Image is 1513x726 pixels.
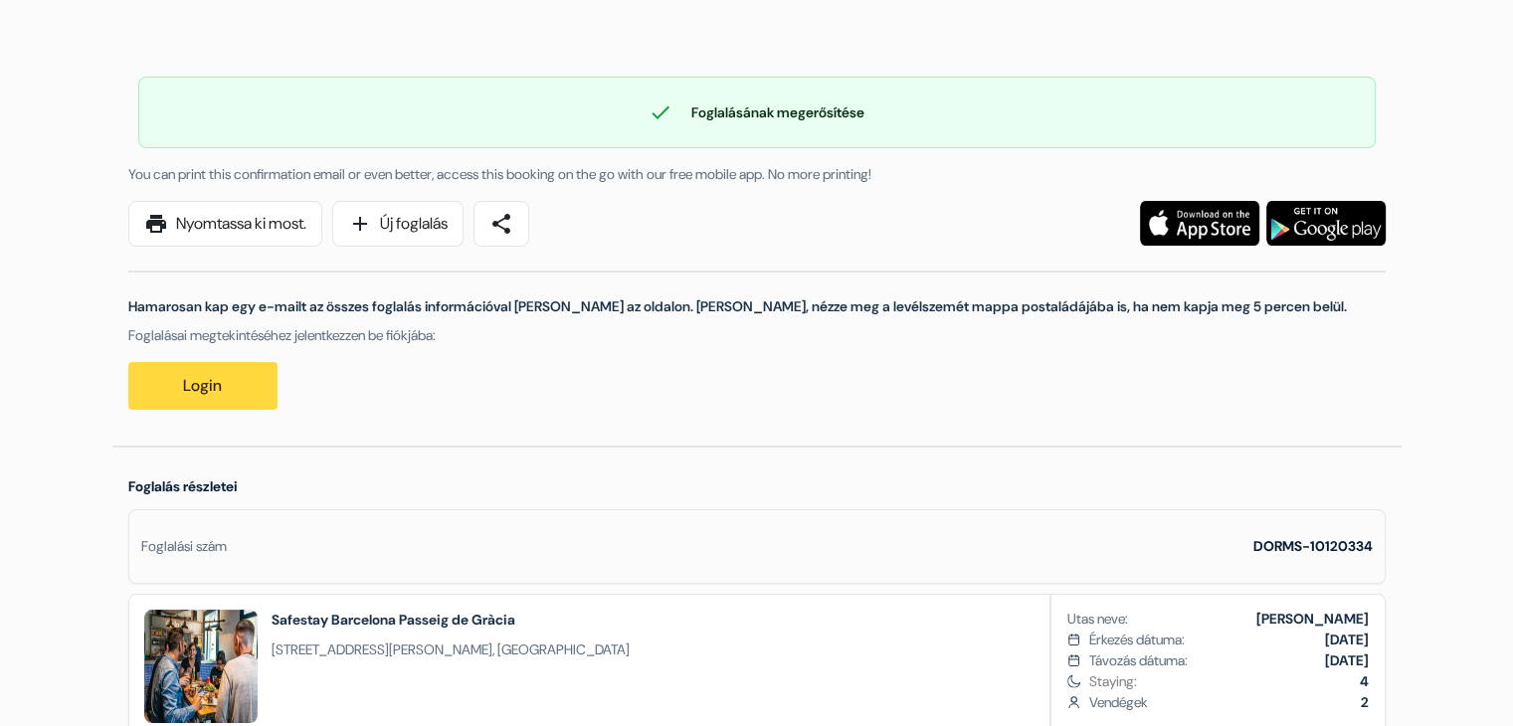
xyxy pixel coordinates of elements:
span: Staying: [1088,671,1368,692]
span: add [348,212,372,236]
span: Érkezés dátuma: [1088,630,1184,650]
b: 2 [1361,693,1369,711]
p: Foglalásai megtekintéséhez jelentkezzen be fiókjába: [128,325,1386,346]
span: You can print this confirmation email or even better, access this booking on the go with our free... [128,165,871,183]
a: share [473,201,529,247]
img: _38712_17104347767246.jpg [144,610,258,723]
a: Login [128,362,278,410]
span: [STREET_ADDRESS][PERSON_NAME], [GEOGRAPHIC_DATA] [272,639,630,660]
b: [DATE] [1325,631,1369,648]
span: Foglalás részletei [128,477,238,495]
span: Vendégek [1088,692,1368,713]
b: [PERSON_NAME] [1256,610,1369,628]
span: print [144,212,168,236]
span: share [489,212,513,236]
p: Hamarosan kap egy e-mailt az összes foglalás információval [PERSON_NAME] az oldalon. [PERSON_NAME... [128,296,1386,317]
strong: DORMS-10120334 [1253,537,1373,555]
h2: Safestay Barcelona Passeig de Gràcia [272,610,630,630]
span: check [649,100,672,124]
b: 4 [1360,672,1369,690]
b: [DATE] [1325,651,1369,669]
a: printNyomtassa ki most. [128,201,322,247]
a: addÚj foglalás [332,201,464,247]
span: Távozás dátuma: [1088,650,1187,671]
div: Foglalási szám [141,536,227,557]
div: Foglalásának megerősítése [139,100,1375,124]
img: Download the free application [1266,201,1386,246]
img: Download the free application [1140,201,1259,246]
span: Utas neve: [1067,609,1128,630]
